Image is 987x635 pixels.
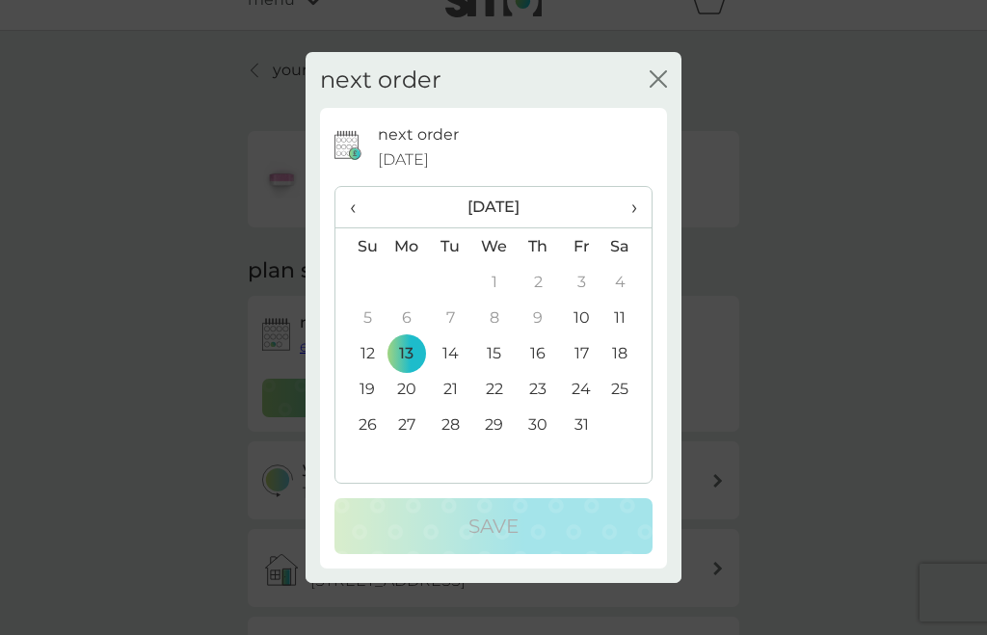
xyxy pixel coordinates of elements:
th: [DATE] [385,187,603,228]
th: We [472,228,517,265]
button: close [650,70,667,91]
td: 11 [603,300,652,335]
td: 16 [517,335,560,371]
td: 19 [335,371,385,407]
td: 27 [385,407,429,442]
span: [DATE] [378,147,429,172]
td: 8 [472,300,517,335]
td: 31 [560,407,603,442]
td: 22 [472,371,517,407]
td: 6 [385,300,429,335]
td: 7 [429,300,472,335]
th: Su [335,228,385,265]
th: Tu [429,228,472,265]
td: 10 [560,300,603,335]
td: 14 [429,335,472,371]
td: 15 [472,335,517,371]
td: 26 [335,407,385,442]
span: ‹ [350,187,370,227]
td: 24 [560,371,603,407]
button: Save [334,498,653,554]
td: 30 [517,407,560,442]
td: 28 [429,407,472,442]
td: 23 [517,371,560,407]
td: 20 [385,371,429,407]
td: 2 [517,264,560,300]
td: 5 [335,300,385,335]
th: Sa [603,228,652,265]
td: 9 [517,300,560,335]
td: 1 [472,264,517,300]
span: › [618,187,637,227]
th: Fr [560,228,603,265]
td: 17 [560,335,603,371]
th: Th [517,228,560,265]
td: 21 [429,371,472,407]
th: Mo [385,228,429,265]
td: 13 [385,335,429,371]
td: 25 [603,371,652,407]
td: 3 [560,264,603,300]
td: 18 [603,335,652,371]
p: next order [378,122,459,147]
td: 4 [603,264,652,300]
td: 29 [472,407,517,442]
td: 12 [335,335,385,371]
p: Save [468,511,519,542]
h2: next order [320,66,441,94]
